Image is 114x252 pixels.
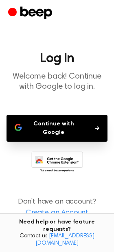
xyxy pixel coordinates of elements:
p: Don’t have an account? [7,197,107,219]
a: [EMAIL_ADDRESS][DOMAIN_NAME] [35,233,94,246]
h1: Log In [7,52,107,65]
a: Beep [8,5,54,21]
a: Create an Account [8,208,106,219]
p: Welcome back! Continue with Google to log in. [7,72,107,92]
span: Contact us [5,233,109,247]
button: Continue with Google [7,115,107,142]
